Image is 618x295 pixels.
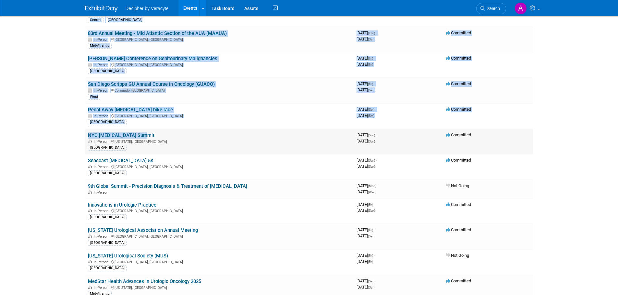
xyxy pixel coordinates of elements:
[88,158,153,164] a: Seacoast [MEDICAL_DATA] 5K
[368,260,373,264] span: (Fri)
[368,57,373,60] span: (Fri)
[485,6,500,11] span: Search
[94,260,110,264] span: In-Person
[375,107,376,112] span: -
[88,183,247,189] a: 9th Global Summit - Precision Diagnosis & Treatment of [MEDICAL_DATA]
[374,227,375,232] span: -
[357,107,376,112] span: [DATE]
[88,140,92,143] img: In-Person Event
[94,234,110,239] span: In-Person
[376,158,377,163] span: -
[88,234,92,238] img: In-Person Event
[446,107,471,112] span: Committed
[88,145,127,151] div: [GEOGRAPHIC_DATA]
[88,253,168,259] a: [US_STATE] Urological Society (MUS)
[368,203,373,207] span: (Fri)
[94,88,110,93] span: In-Person
[357,139,375,143] span: [DATE]
[357,202,375,207] span: [DATE]
[88,38,92,41] img: In-Person Event
[368,82,373,86] span: (Fri)
[88,81,215,87] a: San Diego Scripps GU Annual Course in Oncology (GUACO)
[374,253,375,258] span: -
[88,132,154,138] a: NYC [MEDICAL_DATA] Summit
[88,214,127,220] div: [GEOGRAPHIC_DATA]
[88,202,156,208] a: Innovations in Urologic Practice
[88,119,127,125] div: [GEOGRAPHIC_DATA]
[368,234,374,238] span: (Sat)
[88,190,92,194] img: In-Person Event
[88,209,92,212] img: In-Person Event
[446,227,471,232] span: Committed
[88,170,127,176] div: [GEOGRAPHIC_DATA]
[88,208,351,213] div: [GEOGRAPHIC_DATA], [GEOGRAPHIC_DATA]
[357,158,377,163] span: [DATE]
[446,278,471,283] span: Committed
[357,30,377,35] span: [DATE]
[357,183,378,188] span: [DATE]
[88,139,351,144] div: [US_STATE], [GEOGRAPHIC_DATA]
[357,253,375,258] span: [DATE]
[88,30,227,36] a: 83rd Annual Meeting - Mid Atlantic Section of the AUA (MAAUA)
[357,285,374,289] span: [DATE]
[88,107,173,113] a: Pedal Away [MEDICAL_DATA] bike race
[88,17,103,23] div: Central
[446,158,471,163] span: Committed
[88,278,201,284] a: MedStar Health Advances in Urologic Oncology 2025
[446,183,469,188] span: Not Going
[88,56,217,62] a: [PERSON_NAME] Conference on Genitourinary Malignancies
[357,37,374,41] span: [DATE]
[357,56,375,61] span: [DATE]
[368,108,374,111] span: (Sat)
[377,183,378,188] span: -
[88,114,92,117] img: In-Person Event
[94,190,110,195] span: In-Person
[357,233,374,238] span: [DATE]
[357,259,373,264] span: [DATE]
[357,189,376,194] span: [DATE]
[88,285,351,290] div: [US_STATE], [GEOGRAPHIC_DATA]
[368,63,373,66] span: (Fri)
[368,254,373,257] span: (Fri)
[126,6,169,11] span: Decipher by Veracyte
[446,56,471,61] span: Committed
[374,202,375,207] span: -
[88,88,92,92] img: In-Person Event
[515,2,527,15] img: Adina Gerson-Gurwitz
[85,6,118,12] img: ExhibitDay
[357,113,374,118] span: [DATE]
[368,88,374,92] span: (Sat)
[368,133,375,137] span: (Sun)
[88,240,127,246] div: [GEOGRAPHIC_DATA]
[446,30,471,35] span: Committed
[88,233,351,239] div: [GEOGRAPHIC_DATA], [GEOGRAPHIC_DATA]
[368,140,375,143] span: (Sun)
[357,278,376,283] span: [DATE]
[88,62,351,67] div: [GEOGRAPHIC_DATA], [GEOGRAPHIC_DATA]
[357,87,374,92] span: [DATE]
[88,87,351,93] div: Coronado, [GEOGRAPHIC_DATA]
[375,278,376,283] span: -
[94,38,110,42] span: In-Person
[368,159,375,162] span: (Sun)
[368,279,374,283] span: (Sat)
[94,165,110,169] span: In-Person
[376,132,377,137] span: -
[446,253,469,258] span: Not Going
[88,63,92,66] img: In-Person Event
[368,228,373,232] span: (Fri)
[88,94,100,100] div: West
[368,165,375,168] span: (Sun)
[368,31,375,35] span: (Thu)
[88,286,92,289] img: In-Person Event
[88,43,112,49] div: Mid-Atlantic
[357,62,373,67] span: [DATE]
[357,132,377,137] span: [DATE]
[94,114,110,118] span: In-Person
[88,265,127,271] div: [GEOGRAPHIC_DATA]
[446,202,471,207] span: Committed
[357,81,375,86] span: [DATE]
[88,68,127,74] div: [GEOGRAPHIC_DATA]
[476,3,506,14] a: Search
[88,164,351,169] div: [GEOGRAPHIC_DATA], [GEOGRAPHIC_DATA]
